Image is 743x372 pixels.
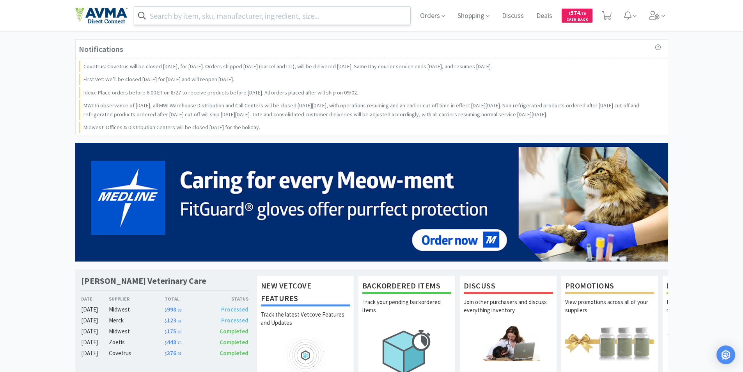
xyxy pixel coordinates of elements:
span: Completed [220,328,248,335]
a: [DATE]Midwest$998.88Processed [81,305,249,314]
a: [DATE]Covetrus$376.97Completed [81,349,249,358]
div: Midwest [109,305,165,314]
h1: Promotions [565,279,654,294]
p: Track your pending backordered items [362,298,451,325]
span: Completed [220,349,248,357]
span: 448 [165,338,181,346]
span: $ [165,329,167,335]
span: $ [165,308,167,313]
p: View promotions across all of your suppliers [565,298,654,325]
span: $ [165,351,167,356]
div: Total [165,295,207,303]
img: hero_discuss.png [464,325,553,361]
span: . 75 [176,340,181,345]
p: Track the latest Vetcove Features and Updates [261,310,350,338]
span: Processed [221,317,248,324]
span: 574 [569,9,586,16]
div: Date [81,295,109,303]
a: [DATE]Merck$123.87Processed [81,316,249,325]
a: [DATE]Midwest$175.05Completed [81,327,249,336]
div: Zoetis [109,338,165,347]
p: Join other purchasers and discuss everything inventory [464,298,553,325]
a: $574.76Cash Back [562,5,592,26]
span: Cash Back [566,18,588,23]
div: Open Intercom Messenger [716,345,735,364]
div: Status [207,295,249,303]
img: hero_promotions.png [565,325,654,361]
div: [DATE] [81,338,109,347]
img: e4e33dab9f054f5782a47901c742baa9_102.png [75,7,128,24]
div: Covetrus [109,349,165,358]
a: [DATE]Zoetis$448.75Completed [81,338,249,347]
span: $ [165,319,167,324]
span: . 05 [176,329,181,335]
h1: Backordered Items [362,279,451,294]
div: [DATE] [81,316,109,325]
span: . 87 [176,319,181,324]
div: Merck [109,316,165,325]
span: 998 [165,306,181,313]
p: Idexx: Place orders before 6:00 ET on 8/27 to receive products before [DATE]. All orders placed a... [83,88,358,97]
a: Discuss [499,12,527,20]
div: Supplier [109,295,165,303]
div: [DATE] [81,327,109,336]
div: Midwest [109,327,165,336]
span: 123 [165,317,181,324]
h1: [PERSON_NAME] Veterinary Care [81,275,206,287]
span: 175 [165,328,181,335]
span: $ [569,11,571,16]
span: . 76 [580,11,586,16]
h3: Notifications [79,43,123,55]
a: Deals [533,12,555,20]
p: Covetrus: Covetrus will be closed [DATE], for [DATE]. Orders shipped [DATE] (parcel and LTL), wil... [83,62,492,71]
span: Completed [220,338,248,346]
input: Search by item, sku, manufacturer, ingredient, size... [134,7,411,25]
div: [DATE] [81,305,109,314]
span: $ [165,340,167,345]
h1: Discuss [464,279,553,294]
p: First Vet: We’ll be closed [DATE] for [DATE] and will reopen [DATE]. [83,75,234,84]
p: Midwest: Offices & Distribution Centers will be closed [DATE] for the holiday. [83,123,260,132]
span: . 97 [176,351,181,356]
span: Processed [221,306,248,313]
span: . 88 [176,308,181,313]
span: 376 [165,349,181,357]
h1: New Vetcove Features [261,279,350,306]
div: [DATE] [81,349,109,358]
img: 5b85490d2c9a43ef9873369d65f5cc4c_481.png [75,143,668,262]
p: MWI: In observance of [DATE], all MWI Warehouse Distribution and Call Centers will be closed [DAT... [83,101,661,119]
